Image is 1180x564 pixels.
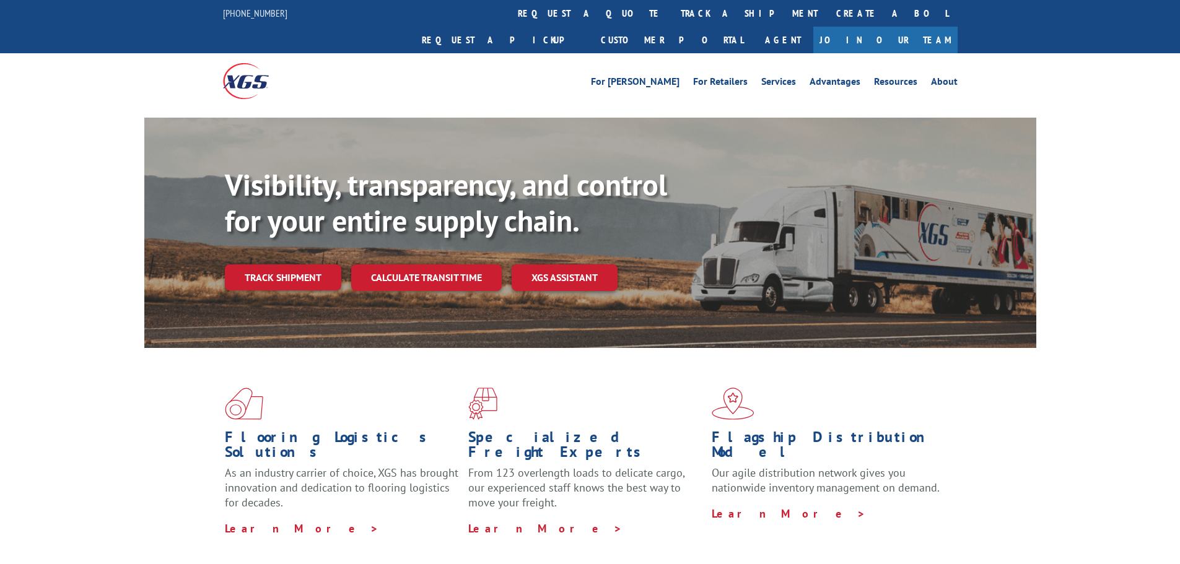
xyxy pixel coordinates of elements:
img: xgs-icon-flagship-distribution-model-red [712,388,754,420]
a: Resources [874,77,917,90]
img: xgs-icon-focused-on-flooring-red [468,388,497,420]
a: [PHONE_NUMBER] [223,7,287,19]
h1: Specialized Freight Experts [468,430,702,466]
a: For Retailers [693,77,748,90]
a: Calculate transit time [351,264,502,291]
a: Request a pickup [413,27,592,53]
a: Services [761,77,796,90]
a: Advantages [810,77,860,90]
a: Learn More > [468,521,623,536]
a: About [931,77,958,90]
a: Learn More > [225,521,379,536]
img: xgs-icon-total-supply-chain-intelligence-red [225,388,263,420]
h1: Flooring Logistics Solutions [225,430,459,466]
a: Agent [753,27,813,53]
p: From 123 overlength loads to delicate cargo, our experienced staff knows the best way to move you... [468,466,702,521]
span: Our agile distribution network gives you nationwide inventory management on demand. [712,466,940,495]
b: Visibility, transparency, and control for your entire supply chain. [225,165,667,240]
a: For [PERSON_NAME] [591,77,680,90]
a: XGS ASSISTANT [512,264,618,291]
a: Track shipment [225,264,341,290]
a: Join Our Team [813,27,958,53]
h1: Flagship Distribution Model [712,430,946,466]
a: Learn More > [712,506,866,521]
a: Customer Portal [592,27,753,53]
span: As an industry carrier of choice, XGS has brought innovation and dedication to flooring logistics... [225,466,458,510]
